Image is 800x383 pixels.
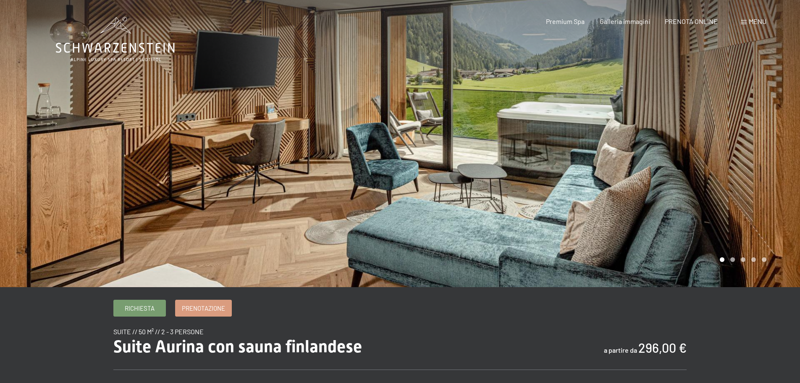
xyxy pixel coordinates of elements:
[749,17,766,25] span: Menu
[604,346,637,354] span: a partire da
[113,328,204,335] span: suite // 50 m² // 2 - 3 persone
[638,340,687,355] b: 296,00 €
[114,300,165,316] a: Richiesta
[125,304,155,313] span: Richiesta
[176,300,231,316] a: Prenotazione
[600,17,650,25] a: Galleria immagini
[546,17,585,25] a: Premium Spa
[182,304,225,313] span: Prenotazione
[665,17,718,25] a: PRENOTA ONLINE
[113,337,362,357] span: Suite Aurina con sauna finlandese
